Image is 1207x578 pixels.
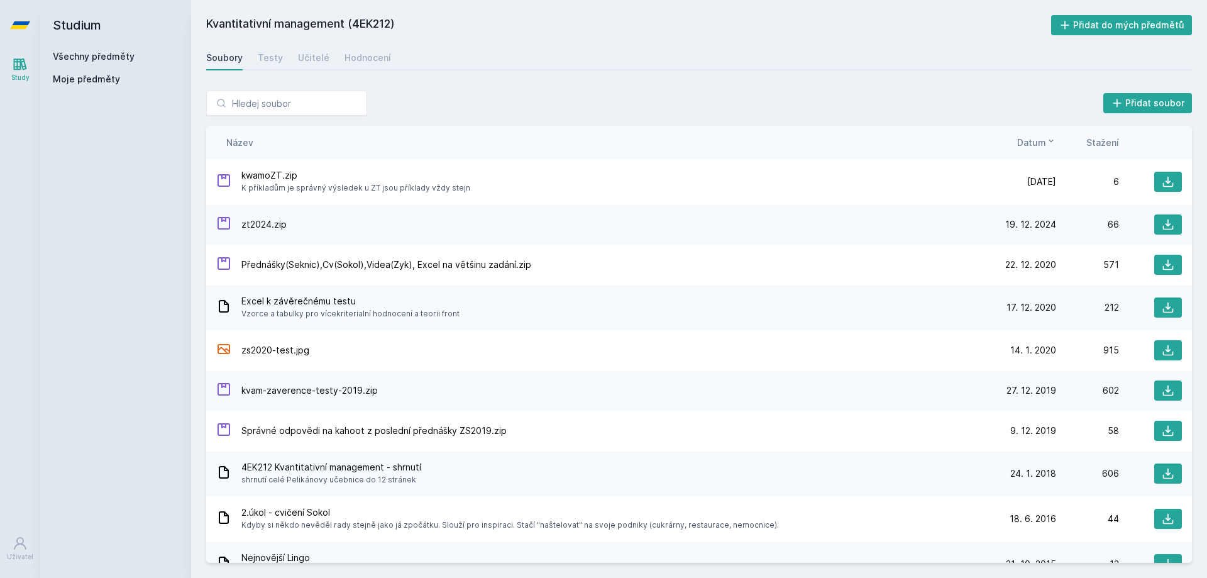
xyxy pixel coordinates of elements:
div: ZIP [216,382,231,400]
span: 4EK212 Kvantitativní management - shrnutí [241,461,421,474]
span: Moje předměty [53,73,120,86]
button: Přidat do mých předmětů [1051,15,1193,35]
input: Hledej soubor [206,91,367,116]
div: Uživatel [7,552,33,562]
div: Hodnocení [344,52,391,64]
div: Soubory [206,52,243,64]
span: 9. 12. 2019 [1010,425,1056,437]
div: 602 [1056,384,1119,397]
div: JPG [216,342,231,360]
a: Testy [258,45,283,70]
span: Vzorce a tabulky pro vícekriterialní hodnocení a teorii front [241,308,460,320]
div: 66 [1056,218,1119,231]
div: Testy [258,52,283,64]
button: Přidat soubor [1103,93,1193,113]
span: shrnutí celé Pelikánovy učebnice do 12 stránek [241,474,421,486]
span: Správné odpovědi na kahoot z poslední přednášky ZS2019.zip [241,425,507,437]
button: Stažení [1086,136,1119,149]
h2: Kvantitativní management (4EK212) [206,15,1051,35]
div: 571 [1056,258,1119,271]
div: ZIP [216,422,231,440]
div: ZIP [216,216,231,234]
a: Study [3,50,38,89]
div: 212 [1056,301,1119,314]
div: 915 [1056,344,1119,357]
a: Hodnocení [344,45,391,70]
a: Učitelé [298,45,329,70]
div: 606 [1056,467,1119,480]
div: ZIP [216,173,231,191]
div: 6 [1056,175,1119,188]
div: 13 [1056,558,1119,570]
span: kvam-zaverence-testy-2019.zip [241,384,378,397]
span: Nejnovější Lingo [241,552,321,564]
span: zs2020-test.jpg [241,344,309,357]
span: 2.úkol - cvičení Sokol [241,506,779,519]
span: [DATE] [1027,175,1056,188]
span: 17. 12. 2020 [1006,301,1056,314]
span: 22. 12. 2020 [1005,258,1056,271]
button: Datum [1017,136,1056,149]
span: zt2024.zip [241,218,287,231]
span: Datum [1017,136,1046,149]
span: 27. 12. 2019 [1006,384,1056,397]
a: Všechny předměty [53,51,135,62]
span: kwamoZT.zip [241,169,470,182]
a: Soubory [206,45,243,70]
span: 19. 12. 2024 [1005,218,1056,231]
span: K příkladům je správný výsledek u ZT jsou příklady vždy stejn [241,182,470,194]
div: 44 [1056,513,1119,525]
div: 58 [1056,425,1119,437]
span: Přednášky(Seknic),Cv(Sokol),Videa(Zyk), Excel na většinu zadání.zip [241,258,531,271]
a: Uživatel [3,530,38,568]
span: 18. 6. 2016 [1010,513,1056,525]
div: Study [11,73,30,82]
div: ZIP [216,256,231,274]
button: Název [226,136,253,149]
span: Kdyby si někdo nevěděl rady stejně jako já zpočátku. Slouží pro inspiraci. Stačí "naštelovat" na ... [241,519,779,531]
span: Excel k závěrečnému testu [241,295,460,308]
span: 14. 1. 2020 [1010,344,1056,357]
div: Učitelé [298,52,329,64]
span: 24. 1. 2018 [1010,467,1056,480]
span: 31. 10. 2015 [1006,558,1056,570]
